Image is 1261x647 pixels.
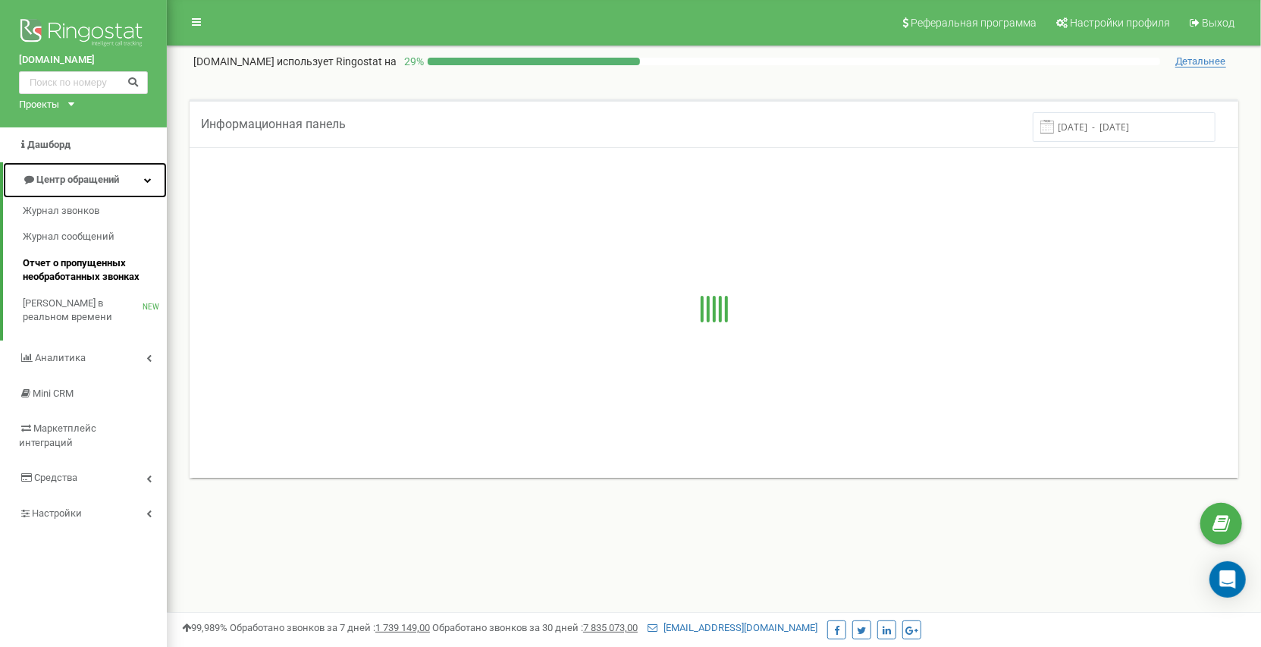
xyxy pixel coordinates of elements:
[3,162,167,198] a: Центр обращений
[33,388,74,399] span: Mini CRM
[193,54,397,69] p: [DOMAIN_NAME]
[230,622,430,633] span: Обработано звонков за 7 дней :
[648,622,817,633] a: [EMAIL_ADDRESS][DOMAIN_NAME]
[35,352,86,363] span: Аналитика
[19,71,148,94] input: Поиск по номеру
[397,54,428,69] p: 29 %
[36,174,119,185] span: Центр обращений
[23,250,167,291] a: Отчет о пропущенных необработанных звонках
[32,507,82,519] span: Настройки
[23,198,167,225] a: Журнал звонков
[23,297,143,325] span: [PERSON_NAME] в реальном времени
[1202,17,1234,29] span: Выход
[1209,561,1246,598] div: Open Intercom Messenger
[1175,55,1226,68] span: Детальнее
[19,98,59,112] div: Проекты
[19,422,96,448] span: Маркетплейс интеграций
[23,291,167,331] a: [PERSON_NAME] в реальном времениNEW
[911,17,1037,29] span: Реферальная программа
[201,117,346,131] span: Информационная панель
[375,622,430,633] u: 1 739 149,00
[1070,17,1170,29] span: Настройки профиля
[19,53,148,68] a: [DOMAIN_NAME]
[34,472,77,483] span: Средства
[19,15,148,53] img: Ringostat logo
[583,622,638,633] u: 7 835 073,00
[182,622,227,633] span: 99,989%
[27,139,71,150] span: Дашборд
[23,230,114,244] span: Журнал сообщений
[23,256,159,284] span: Отчет о пропущенных необработанных звонках
[432,622,638,633] span: Обработано звонков за 30 дней :
[23,224,167,250] a: Журнал сообщений
[277,55,397,68] span: использует Ringostat на
[23,204,99,218] span: Журнал звонков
